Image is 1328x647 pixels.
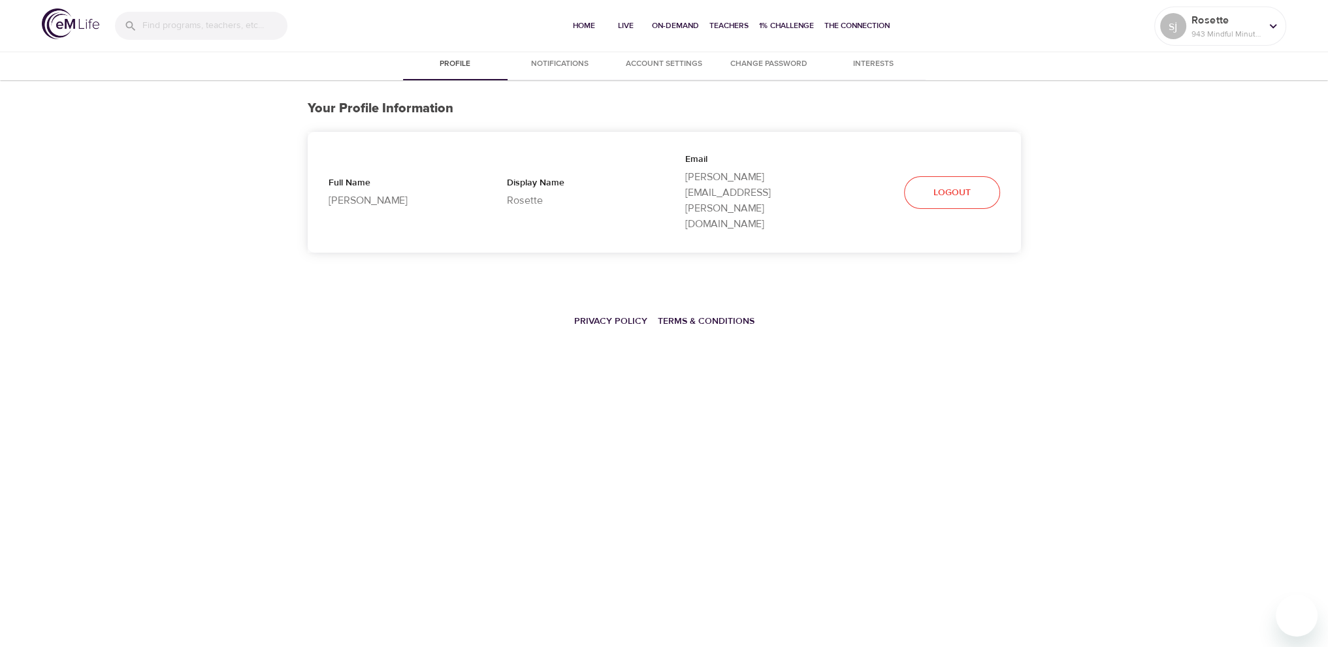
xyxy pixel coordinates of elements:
p: Display Name [507,176,643,193]
span: Account Settings [620,57,709,71]
p: [PERSON_NAME][EMAIL_ADDRESS][PERSON_NAME][DOMAIN_NAME] [685,169,822,232]
div: sj [1160,13,1186,39]
span: 1% Challenge [759,19,814,33]
span: Notifications [515,57,604,71]
img: logo [42,8,99,39]
button: Logout [904,176,1000,210]
span: Interests [829,57,918,71]
span: Profile [411,57,500,71]
nav: breadcrumb [308,306,1021,335]
iframe: Button to launch messaging window [1276,595,1318,637]
p: Email [685,153,822,169]
p: [PERSON_NAME] [329,193,465,208]
a: Privacy Policy [574,315,647,327]
span: Home [568,19,600,33]
p: Full Name [329,176,465,193]
span: Change Password [724,57,813,71]
p: Rosette [507,193,643,208]
span: The Connection [824,19,890,33]
p: 943 Mindful Minutes [1191,28,1261,40]
span: On-Demand [652,19,699,33]
h3: Your Profile Information [308,101,1021,116]
span: Teachers [709,19,749,33]
a: Terms & Conditions [658,315,754,327]
input: Find programs, teachers, etc... [142,12,287,40]
p: Rosette [1191,12,1261,28]
span: Logout [933,185,971,201]
span: Live [610,19,641,33]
